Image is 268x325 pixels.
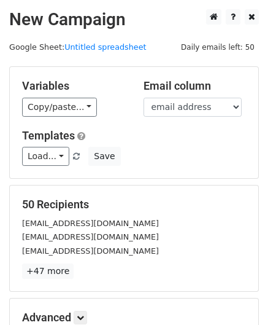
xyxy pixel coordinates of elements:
a: Templates [22,129,75,142]
h5: Variables [22,79,125,93]
small: [EMAIL_ADDRESS][DOMAIN_NAME] [22,246,159,256]
a: Daily emails left: 50 [177,42,259,52]
a: +47 more [22,264,74,279]
h5: Advanced [22,311,246,324]
small: [EMAIL_ADDRESS][DOMAIN_NAME] [22,232,159,241]
a: Untitled spreadsheet [64,42,146,52]
a: Copy/paste... [22,98,97,117]
small: Google Sheet: [9,42,147,52]
h2: New Campaign [9,9,259,30]
h5: Email column [144,79,247,93]
a: Load... [22,147,69,166]
h5: 50 Recipients [22,198,246,211]
small: [EMAIL_ADDRESS][DOMAIN_NAME] [22,219,159,228]
span: Daily emails left: 50 [177,41,259,54]
button: Save [88,147,120,166]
